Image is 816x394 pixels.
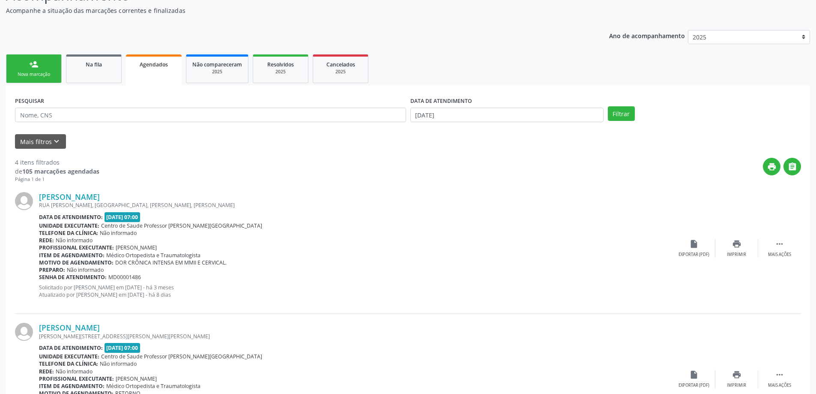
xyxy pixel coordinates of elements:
[410,94,472,108] label: DATA DE ATENDIMENTO
[39,382,105,390] b: Item de agendamento:
[259,69,302,75] div: 2025
[39,192,100,202] a: [PERSON_NAME]
[101,222,262,229] span: Centro de Saude Professor [PERSON_NAME][GEOGRAPHIC_DATA]
[732,370,741,379] i: print
[39,360,98,367] b: Telefone da clínica:
[39,259,114,266] b: Motivo de agendamento:
[39,375,114,382] b: Profissional executante:
[105,343,140,353] span: [DATE] 07:00
[319,69,362,75] div: 2025
[768,382,791,388] div: Mais ações
[39,244,114,251] b: Profissional executante:
[679,382,709,388] div: Exportar (PDF)
[39,368,54,375] b: Rede:
[56,368,93,375] span: Não informado
[22,167,99,175] strong: 105 marcações agendadas
[788,162,797,171] i: 
[67,266,104,274] span: Não informado
[39,229,98,237] b: Telefone da clínica:
[39,252,105,259] b: Item de agendamento:
[15,176,99,183] div: Página 1 de 1
[39,237,54,244] b: Rede:
[15,108,406,122] input: Nome, CNS
[39,353,99,360] b: Unidade executante:
[775,370,784,379] i: 
[116,375,157,382] span: [PERSON_NAME]
[100,360,137,367] span: Não informado
[140,61,168,68] span: Agendados
[106,252,200,259] span: Médico Ortopedista e Traumatologista
[6,6,569,15] p: Acompanhe a situação das marcações correntes e finalizadas
[15,158,99,167] div: 4 itens filtrados
[326,61,355,68] span: Cancelados
[39,222,99,229] b: Unidade executante:
[39,284,673,298] p: Solicitado por [PERSON_NAME] em [DATE] - há 3 meses Atualizado por [PERSON_NAME] em [DATE] - há 8...
[15,192,33,210] img: img
[39,266,65,274] b: Preparo:
[775,239,784,249] i: 
[767,162,777,171] i: print
[15,167,99,176] div: de
[192,69,242,75] div: 2025
[763,158,780,175] button: print
[29,60,39,69] div: person_add
[732,239,741,249] i: print
[39,274,107,281] b: Senha de atendimento:
[39,333,673,340] div: [PERSON_NAME][STREET_ADDRESS][PERSON_NAME][PERSON_NAME]
[106,382,200,390] span: Médico Ortopedista e Traumatologista
[56,237,93,244] span: Não informado
[410,108,604,122] input: Selecione um intervalo
[39,202,673,209] div: RUA [PERSON_NAME], [GEOGRAPHIC_DATA], [PERSON_NAME], [PERSON_NAME]
[15,323,33,341] img: img
[101,353,262,360] span: Centro de Saude Professor [PERSON_NAME][GEOGRAPHIC_DATA]
[689,239,699,249] i: insert_drive_file
[12,71,55,78] div: Nova marcação
[105,212,140,222] span: [DATE] 07:00
[116,244,157,251] span: [PERSON_NAME]
[608,106,635,121] button: Filtrar
[768,252,791,258] div: Mais ações
[609,30,685,41] p: Ano de acompanhamento
[39,323,100,332] a: [PERSON_NAME]
[15,134,66,149] button: Mais filtroskeyboard_arrow_down
[115,259,227,266] span: DOR CRÔNICA INTENSA EM MMII E CERVICAL.
[192,61,242,68] span: Não compareceram
[727,382,746,388] div: Imprimir
[39,344,103,352] b: Data de atendimento:
[783,158,801,175] button: 
[15,94,44,108] label: PESQUISAR
[100,229,137,237] span: Não informado
[108,274,141,281] span: MD00001486
[679,252,709,258] div: Exportar (PDF)
[52,137,61,146] i: keyboard_arrow_down
[39,214,103,221] b: Data de atendimento:
[86,61,102,68] span: Na fila
[267,61,294,68] span: Resolvidos
[689,370,699,379] i: insert_drive_file
[727,252,746,258] div: Imprimir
